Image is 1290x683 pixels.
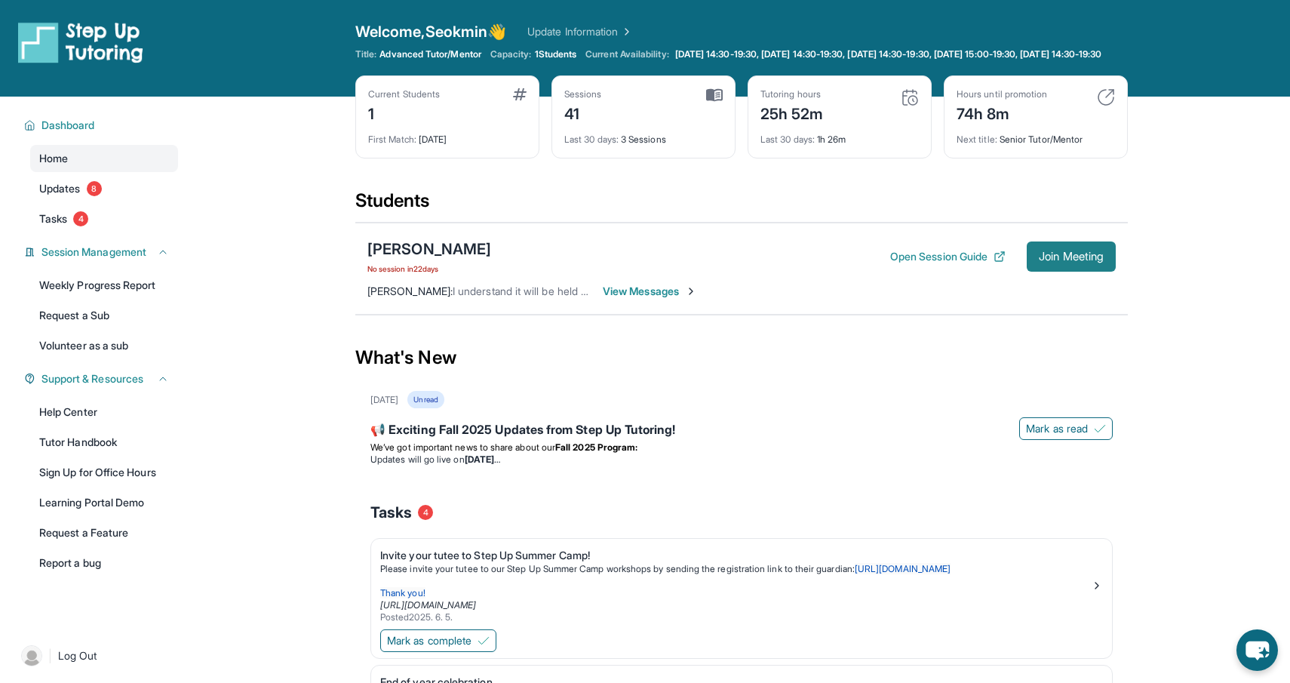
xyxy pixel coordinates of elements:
[30,549,178,577] a: Report a bug
[355,189,1128,222] div: Students
[30,459,178,486] a: Sign Up for Office Hours
[564,88,602,100] div: Sessions
[380,563,1091,575] p: Please invite your tutee to our Step Up Summer Camp workshops by sending the registration link to...
[1039,252,1104,261] span: Join Meeting
[855,563,951,574] a: [URL][DOMAIN_NAME]
[48,647,52,665] span: |
[585,48,668,60] span: Current Availability:
[30,272,178,299] a: Weekly Progress Report
[39,211,67,226] span: Tasks
[564,134,619,145] span: Last 30 days :
[35,118,169,133] button: Dashboard
[527,24,633,39] a: Update Information
[603,284,697,299] span: View Messages
[465,454,500,465] strong: [DATE]
[30,145,178,172] a: Home
[30,332,178,359] a: Volunteer as a sub
[513,88,527,100] img: card
[368,100,440,125] div: 1
[478,635,490,647] img: Mark as complete
[418,505,433,520] span: 4
[380,548,1091,563] div: Invite your tutee to Step Up Summer Camp!
[73,211,88,226] span: 4
[957,134,997,145] span: Next title :
[30,205,178,232] a: Tasks4
[370,420,1113,441] div: 📢 Exciting Fall 2025 Updates from Step Up Tutoring!
[30,175,178,202] a: Updates8
[760,125,919,146] div: 1h 26m
[564,125,723,146] div: 3 Sessions
[355,325,1128,391] div: What's New
[380,611,1091,623] div: Posted 2025. 6. 5.
[901,88,919,106] img: card
[379,48,481,60] span: Advanced Tutor/Mentor
[890,249,1006,264] button: Open Session Guide
[535,48,577,60] span: 1 Students
[35,371,169,386] button: Support & Resources
[957,100,1047,125] div: 74h 8m
[1026,421,1088,436] span: Mark as read
[370,454,1113,466] li: Updates will go live on
[41,371,143,386] span: Support & Resources
[15,639,178,672] a: |Log Out
[367,263,491,275] span: No session in 22 days
[407,391,444,408] div: Unread
[30,302,178,329] a: Request a Sub
[58,648,97,663] span: Log Out
[367,238,491,260] div: [PERSON_NAME]
[355,21,506,42] span: Welcome, Seokmin 👋
[367,285,453,297] span: [PERSON_NAME] :
[1027,242,1116,272] button: Join Meeting
[368,88,440,100] div: Current Students
[675,48,1102,60] span: [DATE] 14:30-19:30, [DATE] 14:30-19:30, [DATE] 14:30-19:30, [DATE] 15:00-19:30, [DATE] 14:30-19:30
[453,285,987,297] span: I understand it will be held at 5:00 as before. If you would prefer a different time, please feel...
[35,245,169,260] button: Session Management
[760,88,824,100] div: Tutoring hours
[706,88,723,102] img: card
[30,429,178,456] a: Tutor Handbook
[564,100,602,125] div: 41
[41,245,146,260] span: Session Management
[957,88,1047,100] div: Hours until promotion
[368,134,416,145] span: First Match :
[380,599,476,611] a: [URL][DOMAIN_NAME]
[371,539,1112,626] a: Invite your tutee to Step Up Summer Camp!Please invite your tutee to our Step Up Summer Camp work...
[370,502,412,523] span: Tasks
[41,118,95,133] span: Dashboard
[957,125,1115,146] div: Senior Tutor/Mentor
[39,181,81,196] span: Updates
[618,24,633,39] img: Chevron Right
[30,398,178,426] a: Help Center
[760,134,815,145] span: Last 30 days :
[87,181,102,196] span: 8
[1236,629,1278,671] button: chat-button
[672,48,1105,60] a: [DATE] 14:30-19:30, [DATE] 14:30-19:30, [DATE] 14:30-19:30, [DATE] 15:00-19:30, [DATE] 14:30-19:30
[370,441,555,453] span: We’ve got important news to share about our
[30,519,178,546] a: Request a Feature
[370,394,398,406] div: [DATE]
[30,489,178,516] a: Learning Portal Demo
[39,151,68,166] span: Home
[555,441,637,453] strong: Fall 2025 Program:
[380,629,496,652] button: Mark as complete
[490,48,532,60] span: Capacity:
[685,285,697,297] img: Chevron-Right
[1019,417,1113,440] button: Mark as read
[760,100,824,125] div: 25h 52m
[368,125,527,146] div: [DATE]
[355,48,376,60] span: Title:
[387,633,471,648] span: Mark as complete
[18,21,143,63] img: logo
[380,587,425,598] span: Thank you!
[1097,88,1115,106] img: card
[1094,423,1106,435] img: Mark as read
[21,645,42,666] img: user-img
